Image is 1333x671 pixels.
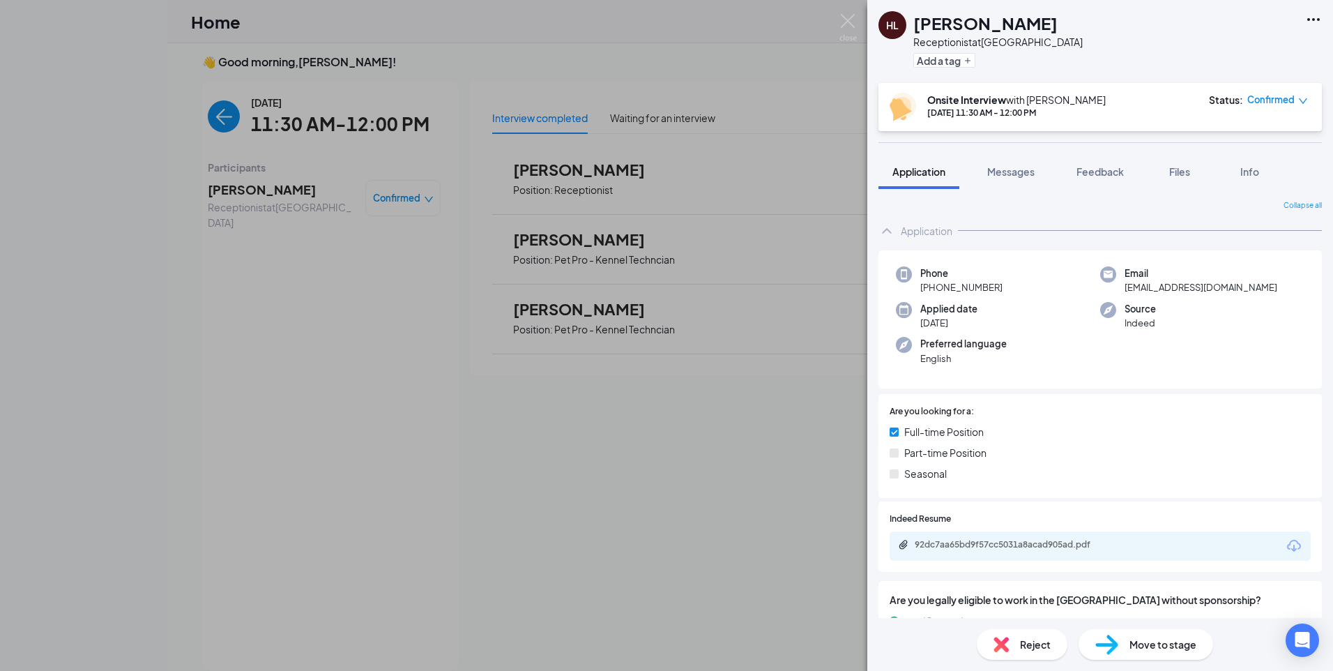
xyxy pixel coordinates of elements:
[901,224,952,238] div: Application
[1286,624,1319,657] div: Open Intercom Messenger
[1298,96,1308,106] span: down
[1125,302,1156,316] span: Source
[35,98,86,109] strong: REPORTED
[890,405,974,419] span: Are you looking for a:
[920,352,1007,365] span: English
[135,282,212,307] button: Watch it later
[890,513,951,526] span: Indeed Resume
[1076,165,1124,178] span: Feedback
[963,56,972,65] svg: Plus
[898,539,1124,552] a: Paperclip92dc7aa65bd9f57cc5031a8acad905ad.pdf
[1286,538,1302,555] svg: Download
[927,107,1106,119] div: [DATE] 11:30 AM - 12:00 PM
[1129,637,1196,652] span: Move to stage
[920,316,977,330] span: [DATE]
[1169,165,1190,178] span: Files
[1284,200,1322,211] span: Collapse all
[139,248,212,273] button: Watch Video
[24,64,199,120] p: Phishing is getting sophisticated, with red flags less apparent. Any email that is suspicious, SP...
[915,539,1110,550] div: 92dc7aa65bd9f57cc5031a8acad905ad.pdf
[890,592,1311,608] span: Are you legally eligible to work in the [GEOGRAPHIC_DATA] without sponsorship?
[987,165,1035,178] span: Messages
[1240,165,1259,178] span: Info
[1247,93,1295,107] span: Confirmed
[927,93,1106,107] div: with [PERSON_NAME]
[927,93,1006,106] b: Onsite Interview
[1125,316,1156,330] span: Indeed
[913,11,1058,35] h1: [PERSON_NAME]
[920,302,977,316] span: Applied date
[892,165,945,178] span: Application
[29,10,136,24] div: NVA CyberSecurity
[1,1,29,29] img: 1755887412032553598.png
[904,466,947,481] span: Seasonal
[913,53,975,68] button: PlusAdd a tag
[920,266,1003,280] span: Phone
[886,18,899,32] div: HL
[878,223,895,239] svg: ChevronUp
[24,167,199,223] p: Please watch this 2-minute video to review the warning signs from the recent phishing email so th...
[913,35,1083,49] div: Receptionist at [GEOGRAPHIC_DATA]
[1209,93,1243,107] div: Status :
[920,337,1007,351] span: Preferred language
[1125,266,1277,280] span: Email
[1125,280,1277,294] span: [EMAIL_ADDRESS][DOMAIN_NAME]
[1020,637,1051,652] span: Reject
[1305,11,1322,28] svg: Ellipses
[898,539,909,550] svg: Paperclip
[904,424,984,439] span: Full-time Position
[904,445,987,460] span: Part-time Position
[920,280,1003,294] span: [PHONE_NUMBER]
[904,613,964,628] span: yes (Correct)
[10,10,24,24] img: 1755887412032553598.png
